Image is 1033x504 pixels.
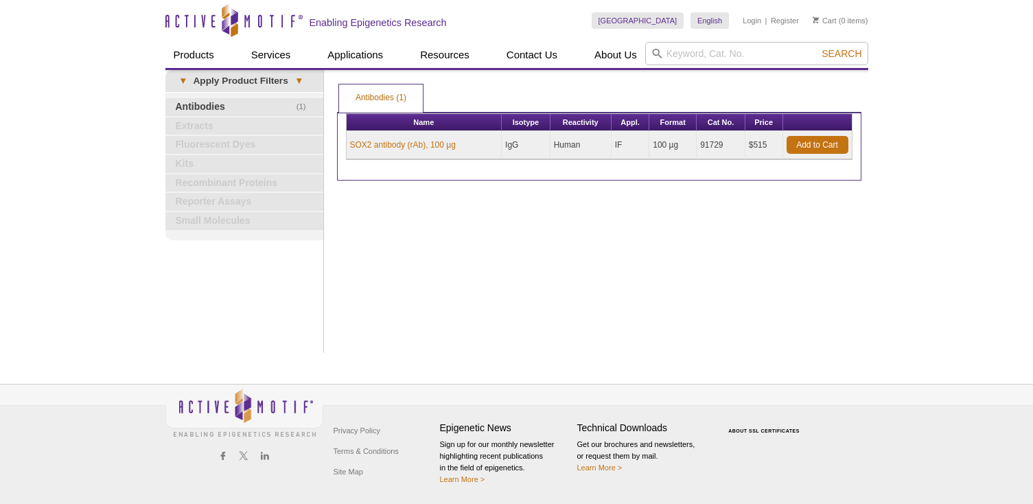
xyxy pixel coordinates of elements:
a: Reporter Assays [165,193,323,211]
a: Learn More > [577,463,623,472]
a: Small Molecules [165,212,323,230]
h4: Epigenetic News [440,422,570,434]
a: Learn More > [440,475,485,483]
th: Cat No. [697,114,745,131]
p: Get our brochures and newsletters, or request them by mail. [577,439,708,474]
li: (0 items) [813,12,868,29]
a: Services [243,42,299,68]
a: Recombinant Proteins [165,174,323,192]
img: Your Cart [813,16,819,23]
a: Cart [813,16,837,25]
span: ▾ [172,75,194,87]
td: IgG [502,131,550,159]
a: Terms & Conditions [330,441,402,461]
a: Register [771,16,799,25]
a: [GEOGRAPHIC_DATA] [592,12,684,29]
a: Resources [412,42,478,68]
a: Products [165,42,222,68]
a: Antibodies (1) [339,84,423,112]
a: Contact Us [498,42,566,68]
p: Sign up for our monthly newsletter highlighting recent publications in the field of epigenetics. [440,439,570,485]
li: | [765,12,767,29]
a: Login [743,16,761,25]
th: Name [347,114,502,131]
table: Click to Verify - This site chose Symantec SSL for secure e-commerce and confidential communicati... [715,409,817,439]
th: Format [649,114,697,131]
span: Search [822,48,861,59]
th: Reactivity [550,114,612,131]
a: Site Map [330,461,367,482]
span: ▾ [288,75,310,87]
a: Kits [165,155,323,173]
a: Fluorescent Dyes [165,136,323,154]
a: Applications [319,42,391,68]
input: Keyword, Cat. No. [645,42,868,65]
td: Human [550,131,612,159]
a: ▾Apply Product Filters▾ [165,70,323,92]
span: (1) [297,98,314,116]
a: (1)Antibodies [165,98,323,116]
td: 91729 [697,131,745,159]
td: $515 [745,131,783,159]
img: Active Motif, [165,385,323,440]
a: Extracts [165,117,323,135]
th: Appl. [612,114,650,131]
a: About Us [586,42,645,68]
button: Search [817,47,866,60]
a: Privacy Policy [330,420,384,441]
a: English [690,12,729,29]
h4: Technical Downloads [577,422,708,434]
td: IF [612,131,650,159]
a: Add to Cart [787,136,848,154]
td: 100 µg [649,131,697,159]
h2: Enabling Epigenetics Research [310,16,447,29]
a: ABOUT SSL CERTIFICATES [728,428,800,433]
a: SOX2 antibody (rAb), 100 µg [350,139,456,151]
th: Isotype [502,114,550,131]
th: Price [745,114,783,131]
